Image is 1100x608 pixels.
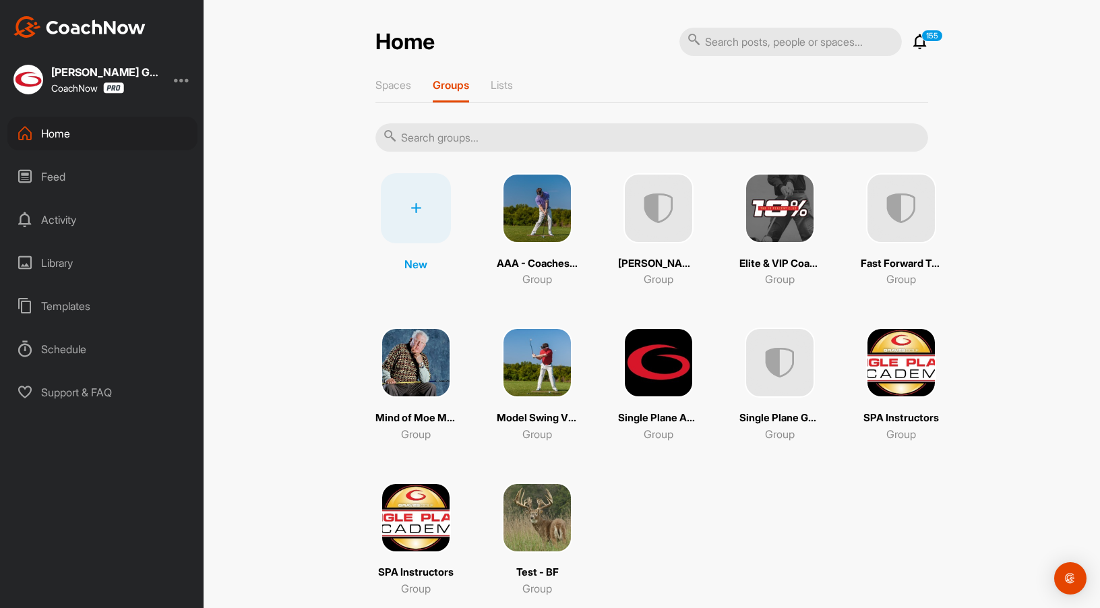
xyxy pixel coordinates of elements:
[745,328,815,398] img: uAAAAAElFTkSuQmCC
[378,565,454,580] p: SPA Instructors
[401,580,431,597] p: Group
[51,67,159,78] div: [PERSON_NAME] Golf
[516,565,559,580] p: Test - BF
[491,78,513,92] p: Lists
[502,483,572,553] img: square_5b7da0e899776f1edf0b55fb927ea606.png
[618,411,699,426] p: Single Plane Academy
[404,256,427,272] p: New
[381,483,451,553] img: square_5cee13c04b5bf5b08f546f2217cb2d32.png
[866,328,936,398] img: square_a912fdb177fc2a06d98e22c308f8cadc.png
[623,328,694,398] img: square_18a8499ef2b460427ab7f07547ec5cff.png
[863,411,939,426] p: SPA Instructors
[7,289,197,323] div: Templates
[644,271,673,287] p: Group
[739,411,820,426] p: Single Plane Golf School Follow-Up
[522,580,552,597] p: Group
[618,256,699,272] p: [PERSON_NAME]
[7,203,197,237] div: Activity
[765,271,795,287] p: Group
[7,160,197,193] div: Feed
[7,246,197,280] div: Library
[13,65,43,94] img: square_0aee7b555779b671652530bccc5f12b4.jpg
[401,426,431,442] p: Group
[502,328,572,398] img: square_db1683c9c90ee808f0205bd9d063a9c8.png
[13,16,146,38] img: CoachNow
[522,426,552,442] p: Group
[375,29,435,55] h2: Home
[375,123,928,152] input: Search groups...
[7,332,197,366] div: Schedule
[866,173,936,243] img: uAAAAAElFTkSuQmCC
[921,30,943,42] p: 155
[375,411,456,426] p: Mind of Moe Masterclass
[522,271,552,287] p: Group
[644,426,673,442] p: Group
[739,256,820,272] p: Elite & VIP Coaching
[433,78,469,92] p: Groups
[623,173,694,243] img: uAAAAAElFTkSuQmCC
[375,78,411,92] p: Spaces
[886,271,916,287] p: Group
[103,82,124,94] img: CoachNow Pro
[679,28,902,56] input: Search posts, people or spaces...
[1054,562,1087,595] div: Open Intercom Messenger
[861,256,942,272] p: Fast Forward Training Program
[886,426,916,442] p: Group
[51,82,124,94] div: CoachNow
[497,411,578,426] p: Model Swing Videos
[502,173,572,243] img: square_e11a629180f1598508754a58c9bf2d48.png
[765,426,795,442] p: Group
[745,173,815,243] img: square_7f6e9b469d38fe2aa91187389f0bc7e6.png
[7,117,197,150] div: Home
[7,375,197,409] div: Support & FAQ
[381,328,451,398] img: square_3da5f43ae52d389f43a67830097d4dc8.png
[497,256,578,272] p: AAA - Coaches Model Swing Videos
